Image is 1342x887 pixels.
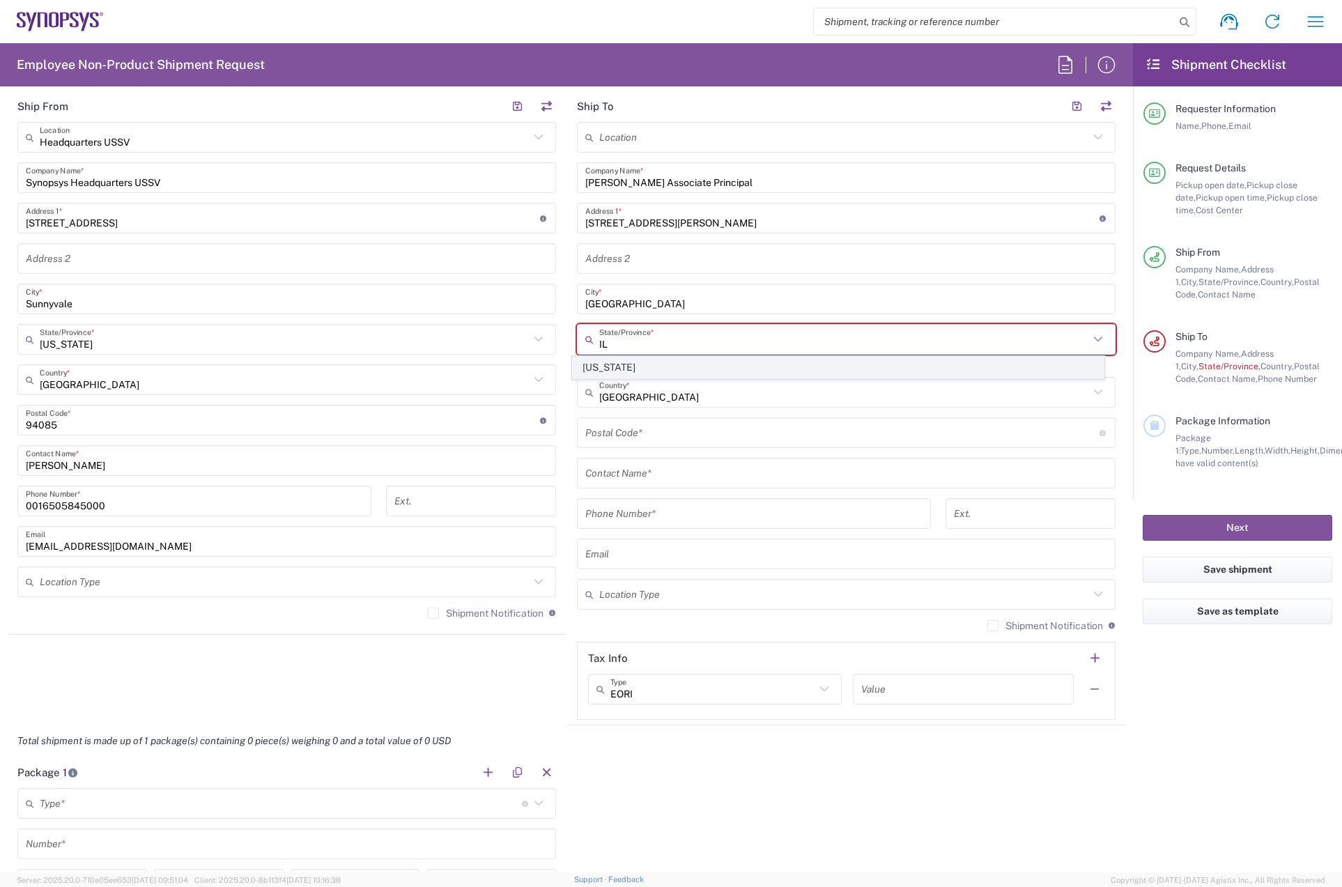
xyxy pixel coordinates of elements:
[1201,445,1235,456] span: Number,
[1143,557,1332,583] button: Save shipment
[1198,277,1260,287] span: State/Province,
[1175,415,1270,426] span: Package Information
[1181,277,1198,287] span: City,
[987,620,1103,631] label: Shipment Notification
[1196,205,1243,215] span: Cost Center
[1175,247,1220,258] span: Ship From
[17,876,188,884] span: Server: 2025.20.0-710e05ee653
[1198,289,1256,300] span: Contact Name
[1228,121,1251,131] span: Email
[1180,445,1201,456] span: Type,
[17,100,68,114] h2: Ship From
[577,355,1116,367] div: This field is required
[1235,445,1265,456] span: Length,
[1175,103,1276,114] span: Requester Information
[1175,264,1241,275] span: Company Name,
[17,56,265,73] h2: Employee Non-Product Shipment Request
[814,8,1175,35] input: Shipment, tracking or reference number
[1175,121,1201,131] span: Name,
[17,766,78,780] h2: Package 1
[1265,445,1290,456] span: Width,
[194,876,341,884] span: Client: 2025.20.0-8b113f4
[1143,599,1332,624] button: Save as template
[1260,361,1294,371] span: Country,
[577,100,614,114] h2: Ship To
[1290,445,1320,456] span: Height,
[1201,121,1228,131] span: Phone,
[1146,56,1286,73] h2: Shipment Checklist
[1175,348,1241,359] span: Company Name,
[588,651,628,665] h2: Tax Info
[1175,331,1208,342] span: Ship To
[1198,361,1260,371] span: State/Province,
[574,875,609,884] a: Support
[1175,162,1246,173] span: Request Details
[1181,361,1198,371] span: City,
[1196,192,1267,203] span: Pickup open time,
[1198,373,1258,384] span: Contact Name,
[1260,277,1294,287] span: Country,
[608,875,644,884] a: Feedback
[573,357,1103,378] span: [US_STATE]
[1175,433,1211,456] span: Package 1:
[1143,515,1332,541] button: Next
[1175,180,1247,190] span: Pickup open date,
[286,876,341,884] span: [DATE] 10:16:38
[428,608,543,619] label: Shipment Notification
[1258,373,1317,384] span: Phone Number
[1111,874,1325,886] span: Copyright © [DATE]-[DATE] Agistix Inc., All Rights Reserved
[7,735,461,746] em: Total shipment is made up of 1 package(s) containing 0 piece(s) weighing 0 and a total value of 0...
[132,876,188,884] span: [DATE] 09:51:04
